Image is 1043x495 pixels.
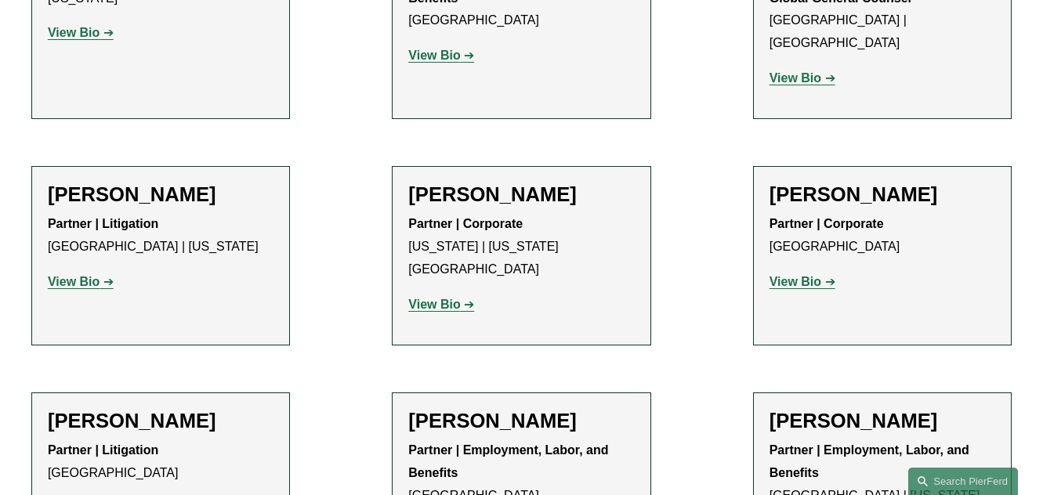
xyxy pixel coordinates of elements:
a: View Bio [770,275,835,288]
a: Search this site [908,468,1018,495]
a: View Bio [408,49,474,62]
h2: [PERSON_NAME] [48,182,273,207]
strong: View Bio [48,26,100,39]
h2: [PERSON_NAME] [48,409,273,433]
a: View Bio [48,26,114,39]
a: View Bio [408,298,474,311]
h2: [PERSON_NAME] [770,409,995,433]
strong: Partner | Litigation [48,217,158,230]
strong: View Bio [408,298,460,311]
p: [US_STATE] | [US_STATE][GEOGRAPHIC_DATA] [408,213,634,280]
strong: View Bio [770,71,821,85]
strong: Partner | Corporate [408,217,523,230]
strong: Partner | Employment, Labor, and Benefits [408,443,612,479]
h2: [PERSON_NAME] [408,409,634,433]
strong: Partner | Employment, Labor, and Benefits [770,443,973,479]
h2: [PERSON_NAME] [408,182,634,207]
strong: View Bio [48,275,100,288]
strong: Partner | Corporate [770,217,884,230]
a: View Bio [770,71,835,85]
p: [GEOGRAPHIC_DATA] | [US_STATE] [48,213,273,258]
strong: View Bio [408,49,460,62]
strong: Partner | Litigation [48,443,158,457]
h2: [PERSON_NAME] [770,182,995,207]
p: [GEOGRAPHIC_DATA] [770,213,995,258]
strong: View Bio [770,275,821,288]
p: [GEOGRAPHIC_DATA] [48,439,273,485]
a: View Bio [48,275,114,288]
